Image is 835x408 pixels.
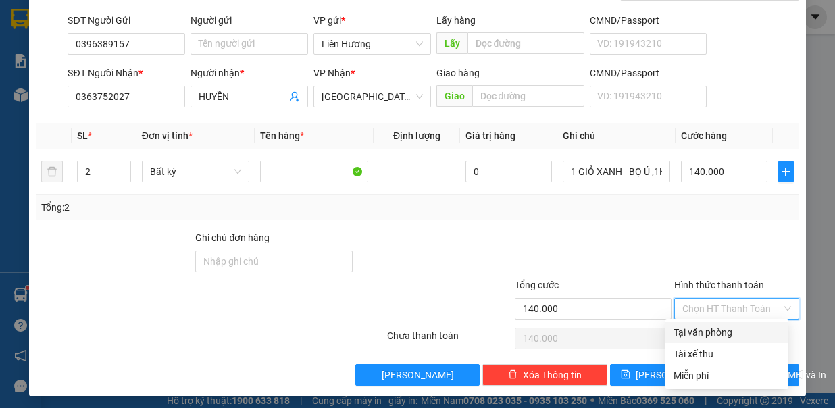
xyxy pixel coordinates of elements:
input: Dọc đường [472,85,584,107]
button: plus [778,161,794,182]
button: deleteXóa Thông tin [482,364,607,386]
div: Người gửi [191,13,308,28]
span: SL [77,130,88,141]
span: Lấy hàng [436,15,476,26]
span: Bất kỳ [150,161,242,182]
span: [PERSON_NAME] [382,367,454,382]
div: CMND/Passport [590,66,707,80]
span: Đơn vị tính [142,130,193,141]
button: save[PERSON_NAME] [610,364,703,386]
span: save [621,369,630,380]
span: Định lượng [393,130,440,141]
div: CMND/Passport [590,13,707,28]
div: Tại văn phòng [674,325,780,340]
span: Sài Gòn [322,86,423,107]
span: user-add [289,91,300,102]
div: SĐT Người Gửi [68,13,185,28]
input: Ghi Chú [563,161,671,182]
input: Ghi chú đơn hàng [195,251,352,272]
input: Dọc đường [467,32,584,54]
input: 0 [465,161,552,182]
span: VP Nhận [313,68,351,78]
span: Tên hàng [260,130,304,141]
span: Giao [436,85,472,107]
span: Lấy [436,32,467,54]
span: Tổng cước [515,280,559,290]
span: plus [779,166,793,177]
div: Người nhận [191,66,308,80]
div: Tổng: 2 [41,200,324,215]
th: Ghi chú [557,123,676,149]
button: [PERSON_NAME] [355,364,480,386]
span: Liên Hương [322,34,423,54]
span: Giao hàng [436,68,480,78]
span: Cước hàng [681,130,727,141]
span: Xóa Thông tin [523,367,582,382]
span: Giá trị hàng [465,130,515,141]
div: Tài xế thu [674,347,780,361]
div: VP gửi [313,13,431,28]
button: printer[PERSON_NAME] và In [706,364,799,386]
span: delete [508,369,517,380]
div: SĐT Người Nhận [68,66,185,80]
label: Ghi chú đơn hàng [195,232,270,243]
div: Chưa thanh toán [386,328,513,352]
button: delete [41,161,63,182]
span: [PERSON_NAME] [636,367,708,382]
div: Miễn phí [674,368,780,383]
input: VD: Bàn, Ghế [260,161,368,182]
label: Hình thức thanh toán [674,280,764,290]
